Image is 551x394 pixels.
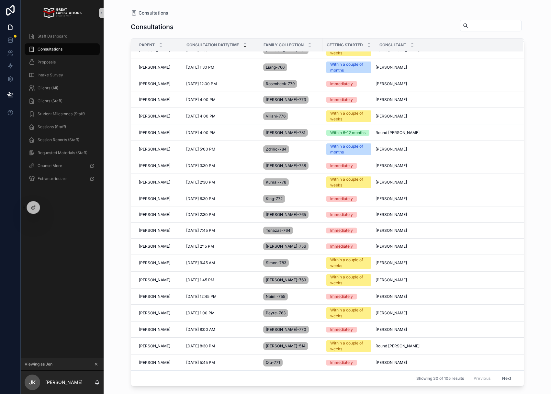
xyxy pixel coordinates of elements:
[263,275,319,285] a: [PERSON_NAME]-769
[263,177,319,187] a: Kumai-778
[330,81,353,87] div: Immediately
[139,81,170,86] span: [PERSON_NAME]
[263,241,319,252] a: [PERSON_NAME]-756
[376,180,515,185] a: [PERSON_NAME]
[139,327,170,332] span: [PERSON_NAME]
[25,95,100,107] a: Clients (Staff)
[45,379,83,386] p: [PERSON_NAME]
[326,228,371,233] a: Immediately
[38,137,79,142] span: Session Reports (Staff)
[266,97,306,102] span: [PERSON_NAME]-773
[376,343,420,349] span: Round [PERSON_NAME]
[376,65,515,70] a: [PERSON_NAME]
[330,327,353,332] div: Immediately
[263,258,319,268] a: Simon-783
[186,42,239,48] span: Consultation Date/Time
[139,277,178,283] a: [PERSON_NAME]
[266,114,286,119] span: Viliani-776
[25,56,100,68] a: Proposals
[186,180,215,185] span: [DATE] 2:30 PM
[186,360,215,365] span: [DATE] 5:45 PM
[264,42,304,48] span: Family collection
[376,212,407,217] span: [PERSON_NAME]
[266,196,283,201] span: King-772
[131,10,168,16] a: Consultations
[376,147,515,152] a: [PERSON_NAME]
[263,308,319,318] a: Peyre-763
[266,327,306,332] span: [PERSON_NAME]-770
[186,294,255,299] a: [DATE] 12:45 PM
[186,228,215,233] span: [DATE] 7:45 PM
[330,62,367,73] div: Within a couple of months
[139,196,178,201] a: [PERSON_NAME]
[139,10,168,16] span: Consultations
[376,163,407,168] span: [PERSON_NAME]
[263,209,319,220] a: [PERSON_NAME]-765
[376,97,515,102] a: [PERSON_NAME]
[139,343,178,349] a: [PERSON_NAME]
[186,260,215,265] span: [DATE] 9:45 AM
[330,143,367,155] div: Within a couple of months
[25,30,100,42] a: Staff Dashboard
[139,212,170,217] span: [PERSON_NAME]
[326,294,371,299] a: Immediately
[376,277,407,283] span: [PERSON_NAME]
[139,196,170,201] span: [PERSON_NAME]
[38,47,62,52] span: Consultations
[326,81,371,87] a: Immediately
[376,196,515,201] a: [PERSON_NAME]
[186,97,255,102] a: [DATE] 4:00 PM
[376,327,407,332] span: [PERSON_NAME]
[263,161,319,171] a: [PERSON_NAME]-758
[330,110,367,122] div: Within a couple of weeks
[326,176,371,188] a: Within a couple of weeks
[139,147,178,152] a: [PERSON_NAME]
[263,62,319,73] a: Liang-766
[38,176,67,181] span: Extracurriculars
[376,310,407,316] span: [PERSON_NAME]
[263,357,319,368] a: Qiu-771
[139,212,178,217] a: [PERSON_NAME]
[376,294,515,299] a: [PERSON_NAME]
[263,128,319,138] a: [PERSON_NAME]-781
[186,65,255,70] a: [DATE] 1:30 PM
[376,260,407,265] span: [PERSON_NAME]
[326,163,371,169] a: Immediately
[139,294,178,299] a: [PERSON_NAME]
[25,69,100,81] a: Intake Survey
[326,340,371,352] a: Within a couple of weeks
[38,34,67,39] span: Staff Dashboard
[326,110,371,122] a: Within a couple of weeks
[326,97,371,103] a: Immediately
[376,163,515,168] a: [PERSON_NAME]
[379,42,406,48] span: Consultant
[186,196,255,201] a: [DATE] 6:30 PM
[266,228,290,233] span: Tenazas-764
[326,196,371,202] a: Immediately
[376,212,515,217] a: [PERSON_NAME]
[186,277,255,283] a: [DATE] 1:45 PM
[186,310,215,316] span: [DATE] 1:00 PM
[38,73,63,78] span: Intake Survey
[266,81,295,86] span: Rosenheck-779
[139,65,178,70] a: [PERSON_NAME]
[326,62,371,73] a: Within a couple of months
[139,163,178,168] a: [PERSON_NAME]
[139,65,170,70] span: [PERSON_NAME]
[266,277,306,283] span: [PERSON_NAME]-769
[376,260,515,265] a: [PERSON_NAME]
[139,360,178,365] a: [PERSON_NAME]
[43,8,81,18] img: App logo
[186,114,255,119] a: [DATE] 4:00 PM
[186,81,255,86] a: [DATE] 12:00 PM
[330,294,353,299] div: Immediately
[139,97,178,102] a: [PERSON_NAME]
[186,114,216,119] span: [DATE] 4:00 PM
[186,277,214,283] span: [DATE] 1:45 PM
[326,130,371,136] a: Within 6-12 months
[139,114,170,119] span: [PERSON_NAME]
[326,257,371,269] a: Within a couple of weeks
[330,163,353,169] div: Immediately
[376,244,407,249] span: [PERSON_NAME]
[139,228,178,233] a: [PERSON_NAME]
